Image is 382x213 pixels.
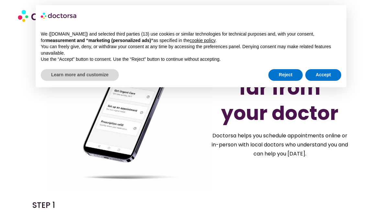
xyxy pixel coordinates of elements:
p: Use the “Accept” button to consent. Use the “Reject” button to continue without accepting. [41,56,341,63]
button: Reject [268,69,303,81]
h1: When you're far from your doctor [215,50,345,126]
p: Doctorsa helps you schedule appointments online or in-person with local doctors who understand yo... [209,131,351,158]
button: Accept [305,69,341,81]
strong: measurement and “marketing (personalized ads)” [46,38,153,43]
p: You can freely give, deny, or withdraw your consent at any time by accessing the preferences pane... [41,44,341,56]
h5: STEP 1 [32,200,188,210]
img: logo [41,10,77,21]
button: Learn more and customize [41,69,119,81]
p: We ([DOMAIN_NAME]) and selected third parties (13) use cookies or similar technologies for techni... [41,31,341,44]
a: cookie policy [190,38,215,43]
